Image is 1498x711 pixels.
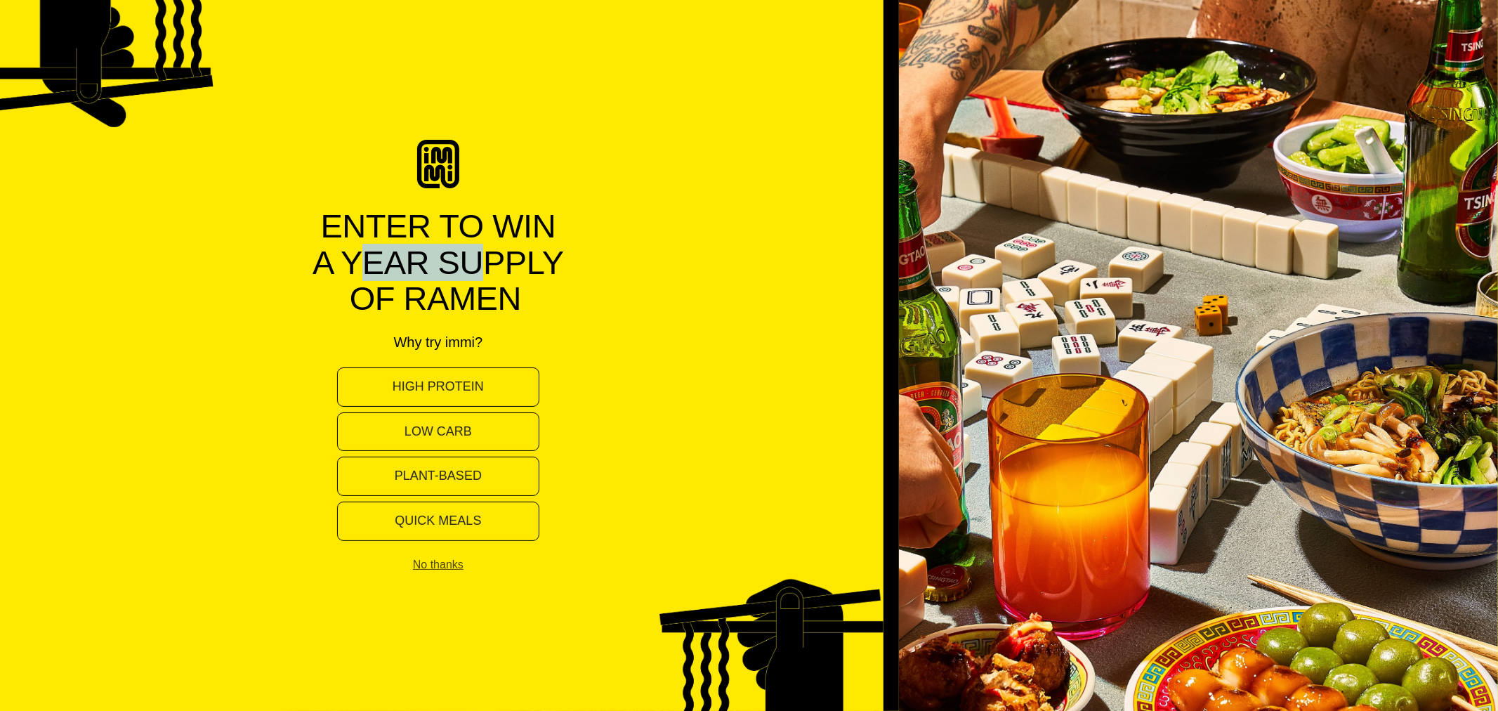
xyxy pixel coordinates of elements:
button: Plant-based [337,457,539,496]
p: of ramen [313,280,558,317]
p: A Year Supply [313,244,564,281]
button: Quick meals [337,502,539,541]
p: Why try immi? [394,334,483,351]
button: Low carb [337,412,539,452]
img: Logo [417,140,459,188]
div: Close popup [1470,11,1487,28]
p: Enter to win [313,208,564,244]
button: High protein [337,367,539,407]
